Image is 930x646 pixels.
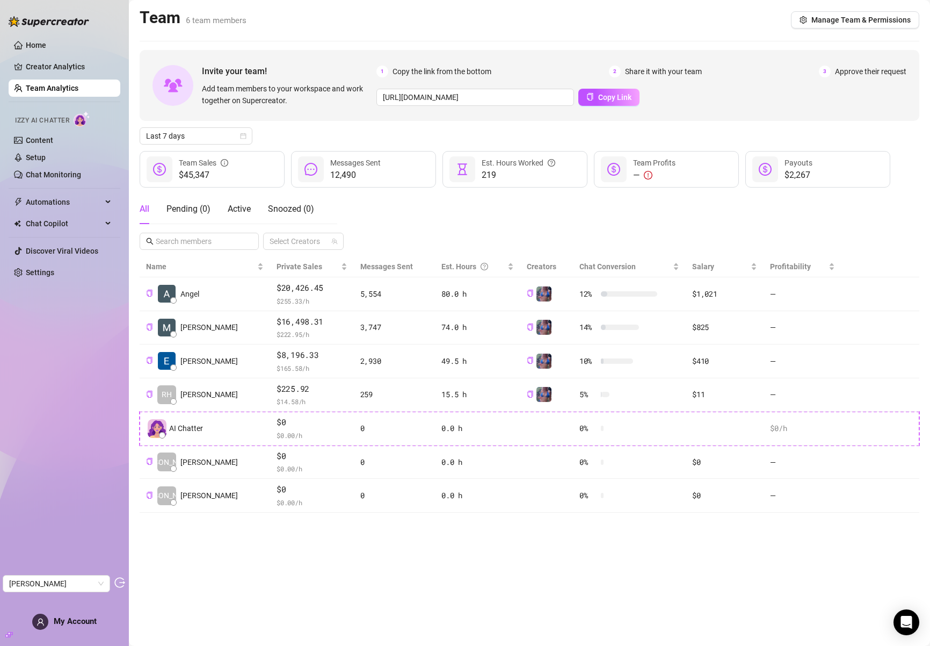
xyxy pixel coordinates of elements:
[598,93,631,102] span: Copy Link
[441,355,513,367] div: 49.5 h
[221,157,228,169] span: info-circle
[586,93,594,101] span: copy
[146,491,153,499] button: Copy Teammate ID
[527,324,534,332] button: Copy Creator ID
[692,262,714,271] span: Salary
[277,315,347,328] span: $16,498.31
[180,456,238,468] span: [PERSON_NAME]
[186,16,246,25] span: 6 team members
[277,383,347,396] span: $225.92
[536,354,551,369] img: Jaylie
[180,389,238,400] span: [PERSON_NAME]
[759,163,772,176] span: dollar-circle
[360,422,429,434] div: 0
[158,285,176,303] img: Angel
[277,396,347,407] span: $ 14.58 /h
[764,344,841,378] td: —
[579,355,597,367] span: 10 %
[146,391,153,398] span: copy
[169,422,203,434] span: AI Chatter
[277,296,347,306] span: $ 255.33 /h
[26,84,78,92] a: Team Analytics
[441,490,513,501] div: 0.0 h
[791,11,919,28] button: Manage Team & Permissions
[579,456,597,468] span: 0 %
[277,282,347,295] span: $20,426.45
[146,128,246,144] span: Last 7 days
[26,215,102,232] span: Chat Copilot
[548,157,555,169] span: question-circle
[579,262,636,271] span: Chat Conversion
[54,616,97,626] span: My Account
[9,576,104,592] span: Jaylie Tori Bonow
[579,321,597,333] span: 14 %
[579,389,597,400] span: 5 %
[579,490,597,501] span: 0 %
[579,422,597,434] span: 0 %
[277,450,347,463] span: $0
[156,235,244,247] input: Search members
[26,41,46,49] a: Home
[527,391,534,399] button: Copy Creator ID
[26,58,112,75] a: Creator Analytics
[5,631,13,638] span: build
[146,458,153,466] button: Copy Teammate ID
[277,416,347,429] span: $0
[527,290,534,297] span: copy
[202,83,372,106] span: Add team members to your workspace and work together on Supercreator.
[764,479,841,513] td: —
[138,456,195,468] span: [PERSON_NAME]
[360,490,429,501] div: 0
[304,163,317,176] span: message
[179,157,228,169] div: Team Sales
[146,357,153,365] button: Copy Teammate ID
[376,66,388,77] span: 1
[527,324,534,331] span: copy
[166,203,210,216] div: Pending ( 0 )
[153,163,166,176] span: dollar-circle
[146,290,153,297] span: copy
[456,163,469,176] span: hourglass
[692,288,757,300] div: $1,021
[393,66,491,77] span: Copy the link from the bottom
[331,238,338,245] span: team
[692,321,757,333] div: $825
[180,288,199,300] span: Angel
[764,311,841,345] td: —
[277,483,347,496] span: $0
[360,321,429,333] div: 3,747
[482,157,555,169] div: Est. Hours Worked
[162,389,172,400] span: RH
[140,203,149,216] div: All
[481,261,488,272] span: question-circle
[277,349,347,362] span: $8,196.33
[74,111,90,127] img: AI Chatter
[633,169,675,182] div: —
[441,321,513,333] div: 74.0 h
[692,490,757,501] div: $0
[14,198,23,206] span: thunderbolt
[819,66,831,77] span: 3
[811,16,911,24] span: Manage Team & Permissions
[764,378,841,412] td: —
[26,268,54,277] a: Settings
[764,277,841,311] td: —
[148,419,166,438] img: izzy-ai-chatter-avatar-DDCN_rTZ.svg
[228,204,251,214] span: Active
[692,355,757,367] div: $410
[360,262,413,271] span: Messages Sent
[146,324,153,332] button: Copy Teammate ID
[146,324,153,331] span: copy
[360,355,429,367] div: 2,930
[146,238,154,245] span: search
[360,288,429,300] div: 5,554
[26,136,53,145] a: Content
[138,490,195,501] span: [PERSON_NAME]
[441,288,513,300] div: 80.0 h
[527,391,534,398] span: copy
[441,422,513,434] div: 0.0 h
[180,321,238,333] span: [PERSON_NAME]
[360,389,429,400] div: 259
[146,290,153,298] button: Copy Teammate ID
[784,169,812,182] span: $2,267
